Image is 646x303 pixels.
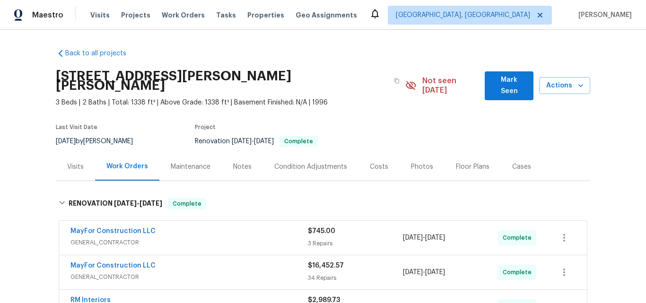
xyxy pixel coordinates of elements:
span: [DATE] [56,138,76,145]
div: Floor Plans [456,162,489,172]
div: Visits [67,162,84,172]
span: Properties [247,10,284,20]
span: [DATE] [140,200,162,207]
span: Renovation [195,138,318,145]
div: by [PERSON_NAME] [56,136,144,147]
span: Not seen [DATE] [422,76,480,95]
span: 3 Beds | 2 Baths | Total: 1338 ft² | Above Grade: 1338 ft² | Basement Finished: N/A | 1996 [56,98,405,107]
a: MayFor Construction LLC [70,228,156,234]
div: Cases [512,162,531,172]
span: - [403,233,445,242]
span: Complete [503,233,535,242]
span: - [114,200,162,207]
span: $745.00 [308,228,335,234]
div: Notes [233,162,252,172]
span: - [403,268,445,277]
span: Actions [547,80,583,92]
span: Mark Seen [492,74,526,97]
button: Mark Seen [485,71,533,100]
div: Work Orders [106,162,148,171]
span: - [232,138,274,145]
span: Complete [169,199,205,208]
span: Complete [280,139,317,144]
button: Copy Address [388,72,405,89]
span: GENERAL_CONTRACTOR [70,272,308,282]
div: Costs [370,162,388,172]
div: RENOVATION [DATE]-[DATE]Complete [56,189,590,219]
span: Maestro [32,10,63,20]
h2: [STREET_ADDRESS][PERSON_NAME][PERSON_NAME] [56,71,388,90]
div: Condition Adjustments [274,162,347,172]
span: Visits [90,10,110,20]
span: Tasks [216,12,236,18]
span: Geo Assignments [296,10,357,20]
div: Maintenance [171,162,210,172]
button: Actions [539,77,590,95]
span: Projects [121,10,150,20]
span: Last Visit Date [56,124,97,130]
span: GENERAL_CONTRACTOR [70,238,308,247]
span: [DATE] [425,234,445,241]
span: Complete [503,268,535,277]
h6: RENOVATION [69,198,162,209]
div: Photos [411,162,433,172]
span: [DATE] [425,269,445,276]
a: MayFor Construction LLC [70,262,156,269]
span: Work Orders [162,10,205,20]
span: [DATE] [114,200,137,207]
span: $16,452.57 [308,262,344,269]
span: Project [195,124,216,130]
span: [DATE] [254,138,274,145]
span: [DATE] [403,234,423,241]
a: Back to all projects [56,49,147,58]
div: 34 Repairs [308,273,403,283]
span: [GEOGRAPHIC_DATA], [GEOGRAPHIC_DATA] [396,10,530,20]
div: 3 Repairs [308,239,403,248]
span: [PERSON_NAME] [575,10,632,20]
span: [DATE] [403,269,423,276]
span: [DATE] [232,138,252,145]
